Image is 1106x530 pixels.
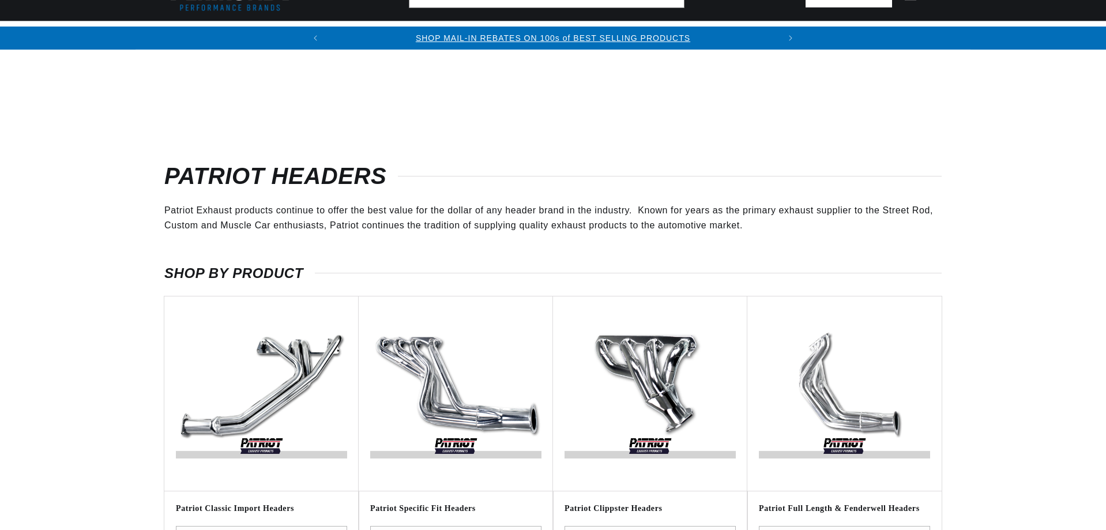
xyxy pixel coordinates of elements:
h3: Patriot Full Length & Fenderwell Headers [759,503,930,514]
div: 1 of 2 [327,32,780,44]
summary: Coils & Distributors [289,21,416,48]
summary: Headers, Exhausts & Components [416,21,616,48]
h1: Patriot Headers [164,166,942,186]
summary: Spark Plug Wires [817,21,927,48]
summary: Battery Products [704,21,817,48]
h3: Patriot Clippster Headers [565,503,736,514]
p: Patriot Exhaust products continue to offer the best value for the dollar of any header brand in t... [164,203,942,232]
summary: Ignition Conversions [164,21,289,48]
summary: Engine Swaps [616,21,704,48]
img: Patriot-Classic-Import-Headers-v1588104940254.jpg [176,308,347,479]
h2: SHOP BY PRODUCT [164,268,942,279]
button: Translation missing: en.sections.announcements.previous_announcement [304,27,327,50]
button: Translation missing: en.sections.announcements.next_announcement [779,27,802,50]
slideshow-component: Translation missing: en.sections.announcements.announcement_bar [136,27,970,50]
img: Patriot-Clippster-Headers-v1588104121313.jpg [565,308,736,479]
a: SHOP MAIL-IN REBATES ON 100s of BEST SELLING PRODUCTS [416,33,690,43]
div: Announcement [327,32,780,44]
img: Patriot-Fenderwell-111-v1590437195265.jpg [759,308,930,479]
h3: Patriot Specific Fit Headers [370,503,541,514]
h3: Patriot Classic Import Headers [176,503,347,514]
img: Patriot-Specific-Fit-Headers-v1588104112434.jpg [370,308,541,479]
summary: Motorcycle [927,21,1007,48]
